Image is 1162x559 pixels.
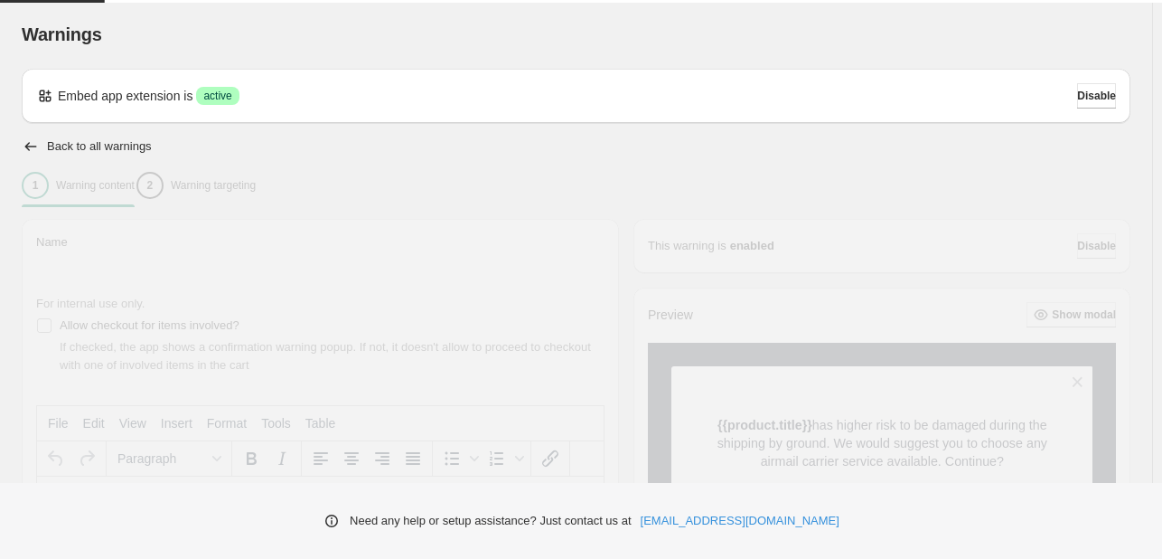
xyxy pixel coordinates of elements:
[22,24,102,44] span: Warnings
[47,139,152,154] h2: Back to all warnings
[1077,83,1116,109] button: Disable
[58,87,192,105] p: Embed app extension is
[641,512,839,530] a: [EMAIL_ADDRESS][DOMAIN_NAME]
[1077,89,1116,103] span: Disable
[203,89,231,103] span: active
